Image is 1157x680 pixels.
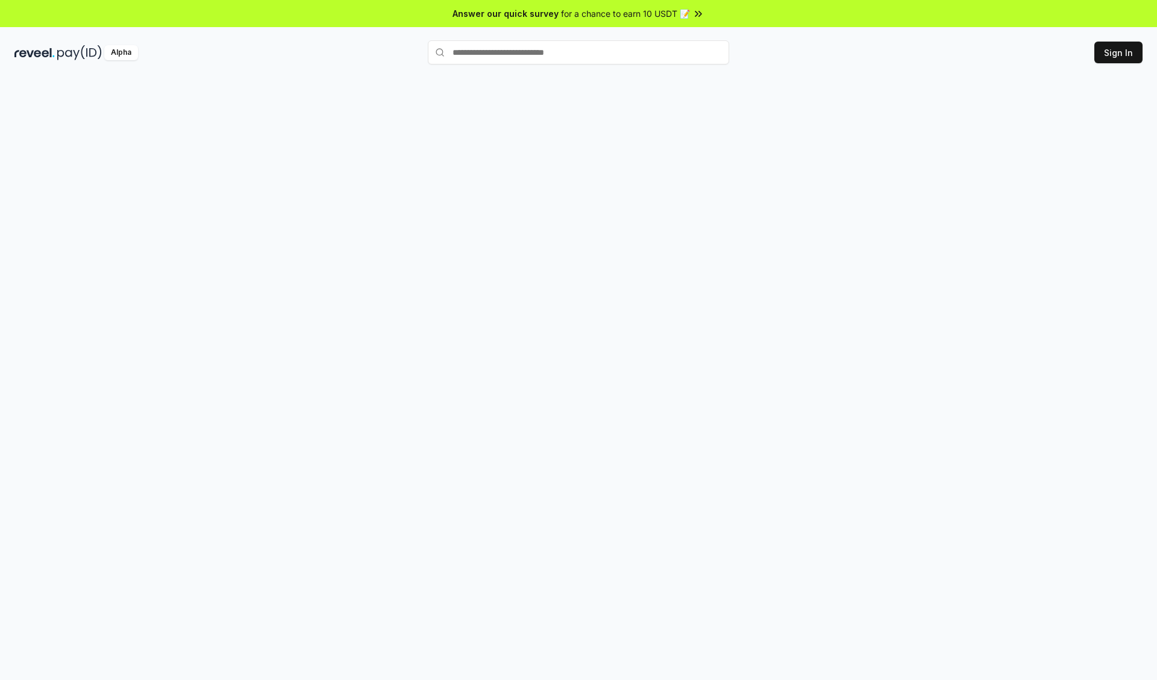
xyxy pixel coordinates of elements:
div: Alpha [104,45,138,60]
span: Answer our quick survey [453,7,559,20]
button: Sign In [1094,42,1143,63]
span: for a chance to earn 10 USDT 📝 [561,7,690,20]
img: pay_id [57,45,102,60]
img: reveel_dark [14,45,55,60]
